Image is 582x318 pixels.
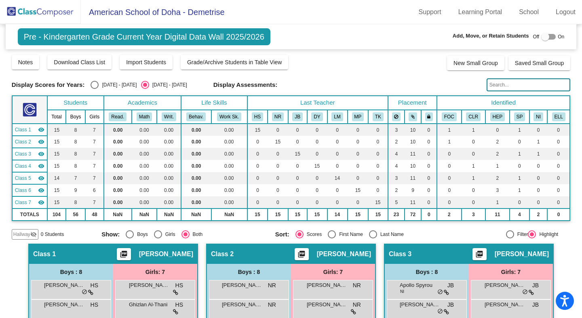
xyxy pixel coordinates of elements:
td: 0.00 [211,124,247,136]
span: Off [533,33,539,40]
td: NaN [211,208,247,221]
td: 3 [388,124,405,136]
span: Hallway [13,231,30,238]
td: 15 [368,208,388,221]
td: 0 [547,160,570,172]
td: 4 [510,208,529,221]
button: Print Students Details [472,248,487,260]
th: Involved with Counselors regularly inside the school day [462,110,485,124]
td: 7 [85,196,104,208]
td: 0.00 [181,148,211,160]
td: 7 [85,148,104,160]
span: Class 2 [15,138,31,145]
button: Print Students Details [117,248,131,260]
button: Saved Small Group [508,56,570,70]
td: NaN [132,208,157,221]
td: 0.00 [157,148,181,160]
td: 0.00 [104,136,132,148]
th: Tamadur Khir [368,110,388,124]
td: 10 [405,124,421,136]
td: 15 [47,196,66,208]
td: 15 [348,208,369,221]
mat-radio-group: Select an option [275,230,443,238]
td: 0 [421,184,437,196]
td: 0 [348,172,369,184]
td: 7 [85,124,104,136]
th: Parent requires High Energy [485,110,510,124]
td: 0 [529,160,547,172]
td: 0.00 [157,172,181,184]
td: 15 [268,208,288,221]
button: Import Students [120,55,173,69]
td: 0 [421,124,437,136]
td: 0 [437,148,462,160]
td: 0 [247,184,268,196]
td: 0 [288,184,307,196]
td: 0.00 [132,148,157,160]
td: 0 [288,172,307,184]
mat-icon: visibility [38,126,44,133]
td: 15 [47,160,66,172]
button: Math [137,112,152,121]
td: 0 [547,184,570,196]
td: 8 [66,160,85,172]
td: 0.00 [132,172,157,184]
td: 1 [529,148,547,160]
mat-icon: picture_as_pdf [297,250,306,261]
td: 4 [388,160,405,172]
td: 2 [485,172,510,184]
td: 0 [437,160,462,172]
th: Diane Younes [307,110,327,124]
th: Identified [437,96,570,110]
td: 0 [327,124,348,136]
th: Last Teacher [247,96,388,110]
div: Boys [134,231,148,238]
td: Hannah Staley - No Class Name [12,124,47,136]
span: Class 1 [15,126,31,133]
button: Print Students Details [295,248,309,260]
td: 8 [66,196,85,208]
th: Girls [85,110,104,124]
td: 0 [348,136,369,148]
td: 10 [405,136,421,148]
td: 8 [66,148,85,160]
button: Work Sk. [217,112,241,121]
span: Grade/Archive Students in Table View [187,59,282,65]
th: Life Skills [181,96,247,110]
td: 0.00 [181,136,211,148]
td: 0 [529,196,547,208]
td: 0.00 [211,136,247,148]
mat-icon: visibility [38,175,44,181]
button: Download Class List [47,55,112,69]
span: Pre - Kindergarten Grade Current Year Digital Data Wall 2025/2026 [18,28,270,45]
span: Download Class List [54,59,105,65]
td: Linnea Maloney - No Class Name [12,172,47,184]
td: Monica Perez - No Class Name [12,184,47,196]
td: 15 [47,136,66,148]
button: SP [514,112,525,121]
span: Display Scores for Years: [12,81,85,88]
td: 1 [529,136,547,148]
td: 11 [405,172,421,184]
td: 0 [485,124,510,136]
td: 0.00 [132,160,157,172]
td: 0 [368,124,388,136]
th: Total [47,110,66,124]
td: 1 [510,148,529,160]
th: Academics [104,96,181,110]
td: 0.00 [181,160,211,172]
span: Class 4 [15,162,31,170]
mat-icon: picture_as_pdf [474,250,484,261]
span: Import Students [126,59,166,65]
td: 23 [388,208,405,221]
td: 0.00 [211,196,247,208]
td: 0 [547,124,570,136]
td: 15 [47,184,66,196]
td: 11 [405,196,421,208]
mat-icon: visibility [38,151,44,157]
th: Keep away students [388,110,405,124]
td: 104 [47,208,66,221]
td: 0 [247,172,268,184]
td: 7 [66,172,85,184]
td: 0 [529,172,547,184]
